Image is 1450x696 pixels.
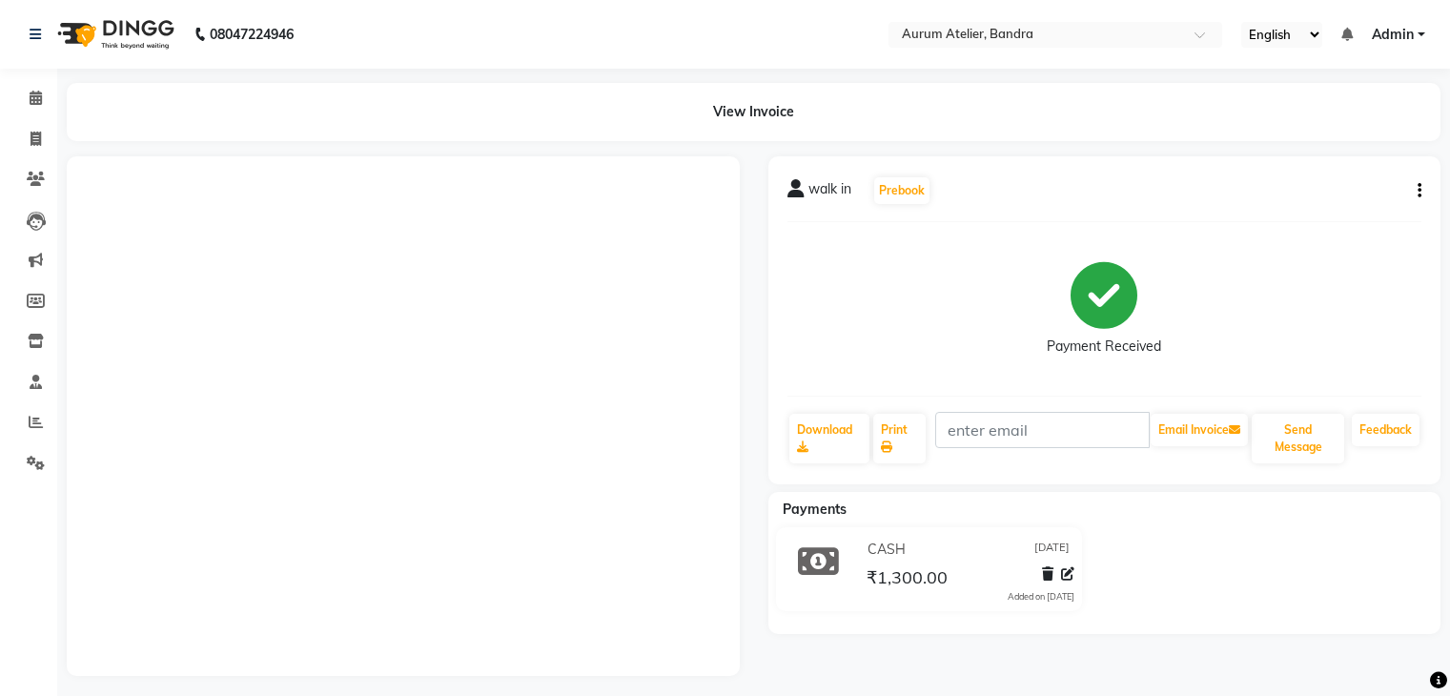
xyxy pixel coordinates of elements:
input: enter email [935,412,1150,448]
span: Payments [783,501,847,518]
div: Payment Received [1047,337,1161,357]
a: Download [789,414,870,463]
div: Added on [DATE] [1008,590,1074,604]
button: Send Message [1252,414,1344,463]
b: 08047224946 [210,8,294,61]
span: CASH [868,540,906,560]
span: ₹1,300.00 [867,566,948,593]
span: Admin [1372,25,1414,45]
a: Print [873,414,926,463]
span: walk in [808,179,851,206]
a: Feedback [1352,414,1419,446]
button: Email Invoice [1151,414,1248,446]
button: Prebook [874,177,929,204]
img: logo [49,8,179,61]
div: View Invoice [67,83,1440,141]
span: [DATE] [1034,540,1070,560]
